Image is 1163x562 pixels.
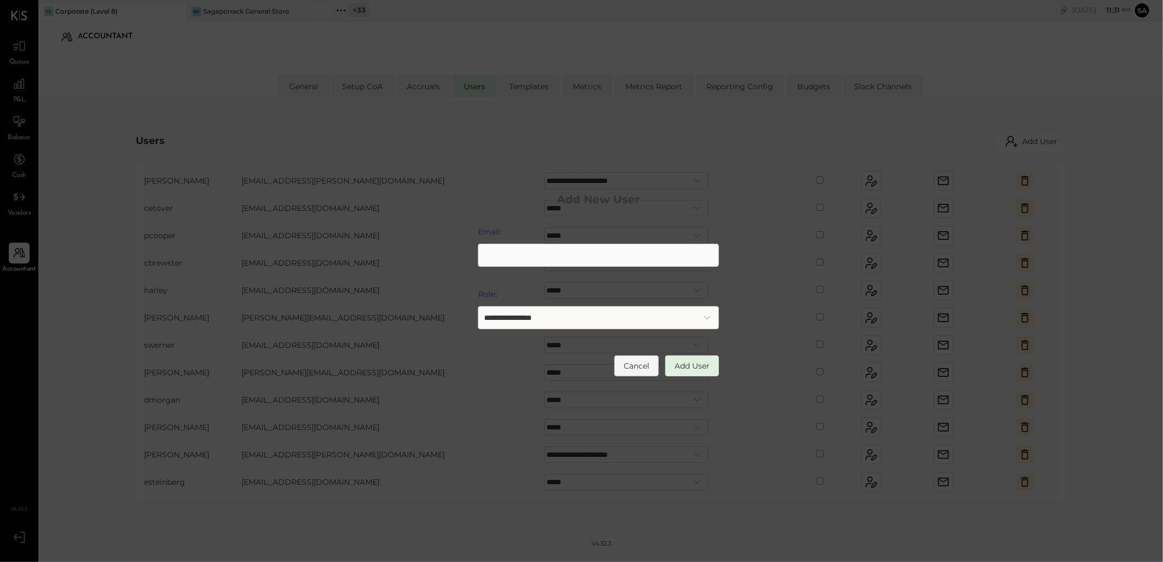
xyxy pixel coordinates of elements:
[614,355,659,376] button: Cancel
[478,289,719,300] label: Role:
[665,355,719,376] button: Add User
[478,186,719,213] h2: Add New User
[478,226,719,237] label: Email:
[462,169,735,393] div: Add User Modal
